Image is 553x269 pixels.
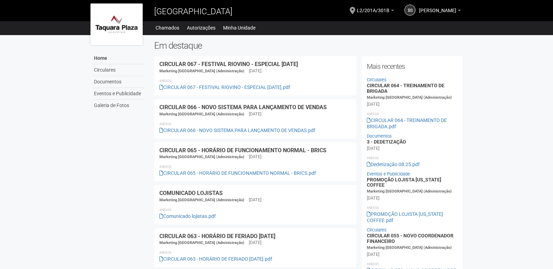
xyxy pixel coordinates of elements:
[367,195,379,201] div: [DATE]
[367,162,420,167] a: Dedetização 08.25.pdf
[159,207,351,213] li: Anexos
[367,111,458,117] li: Anexos
[159,155,244,159] span: Marketing [GEOGRAPHIC_DATA] (Administração)
[367,251,379,258] div: [DATE]
[159,233,275,239] a: CIRCULAR 063 - HORÁRIO DE FERIADO [DATE]
[367,77,387,82] a: Circulares
[187,23,215,33] a: Autorizações
[249,68,261,74] div: [DATE]
[159,164,351,170] li: Anexos
[154,40,463,51] h2: Em destaque
[249,154,261,160] div: [DATE]
[159,84,290,90] a: CIRCULAR 067 - FESTIVAL RIOVINO - ESPECIAL [DATE].pdf
[249,111,261,117] div: [DATE]
[154,7,232,16] span: [GEOGRAPHIC_DATA]
[367,145,379,152] div: [DATE]
[159,250,351,256] li: Anexos
[159,78,351,84] li: Anexos
[367,117,447,129] a: CIRCULAR 064 - TREINAMENTO DE BRIGADA.pdf
[357,9,394,14] a: L2/201A/301B
[249,239,261,246] div: [DATE]
[367,205,458,211] li: Anexos
[367,211,443,223] a: PROMOÇÃO LOJISTA [US_STATE] COFFEE.pdf
[92,52,144,64] a: Home
[159,121,351,127] li: Anexos
[159,198,244,202] span: Marketing [GEOGRAPHIC_DATA] (Administração)
[156,23,179,33] a: Chamados
[159,170,316,176] a: CIRCULAR 065 - HORÁRIO DE FUNCIONAMENTO NORMAL - BRICS.pdf
[419,1,456,13] span: Bruno Souza Costa
[404,5,416,16] a: BS
[159,241,244,245] span: Marketing [GEOGRAPHIC_DATA] (Administração)
[92,100,144,111] a: Galeria de Fotos
[367,61,458,72] h2: Mais recentes
[367,83,444,93] a: CIRCULAR 064 - TREINAMENTO DE BRIGADA
[367,95,452,100] span: Marketing [GEOGRAPHIC_DATA] (Administração)
[419,9,461,14] a: [PERSON_NAME]
[367,245,452,250] span: Marketing [GEOGRAPHIC_DATA] (Administração)
[367,233,453,244] a: CIRCULAR 055 - NOVO COORDENADOR FINANCEIRO
[159,61,298,67] a: CIRCULAR 067 - FESTIVAL RIOVINO - ESPECIAL [DATE]
[92,88,144,100] a: Eventos e Publicidade
[367,171,410,177] a: Eventos e Publicidade
[367,133,392,139] a: Documentos
[159,69,244,73] span: Marketing [GEOGRAPHIC_DATA] (Administração)
[357,1,389,13] span: L2/201A/301B
[159,112,244,116] span: Marketing [GEOGRAPHIC_DATA] (Administração)
[159,256,272,262] a: CIRCULAR 063 - HORÁRIO DE FERIADO [DATE].pdf
[249,197,261,203] div: [DATE]
[92,64,144,76] a: Circulares
[367,177,441,188] a: PROMOÇÃO LOJISTA [US_STATE] COFFEE
[367,189,452,194] span: Marketing [GEOGRAPHIC_DATA] (Administração)
[159,128,315,133] a: CIRCULAR 066 - NOVO SISTEMA PARA LANÇAMENTO DE VENDAS.pdf
[367,261,458,267] li: Anexos
[367,227,387,233] a: Circulares
[367,155,458,161] li: Anexos
[367,139,406,145] a: 3 - DEDETIZAÇÃO
[159,190,223,196] a: COMUNICADO LOJISTAS
[223,23,255,33] a: Minha Unidade
[92,76,144,88] a: Documentos
[90,3,143,45] img: logo.jpg
[367,101,379,107] div: [DATE]
[159,213,216,219] a: Comunicado lojistas.pdf
[159,147,326,154] a: CIRCULAR 065 - HORÁRIO DE FUNCIONAMENTO NORMAL - BRICS
[159,104,327,111] a: CIRCULAR 066 - NOVO SISTEMA PARA LANÇAMENTO DE VENDAS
